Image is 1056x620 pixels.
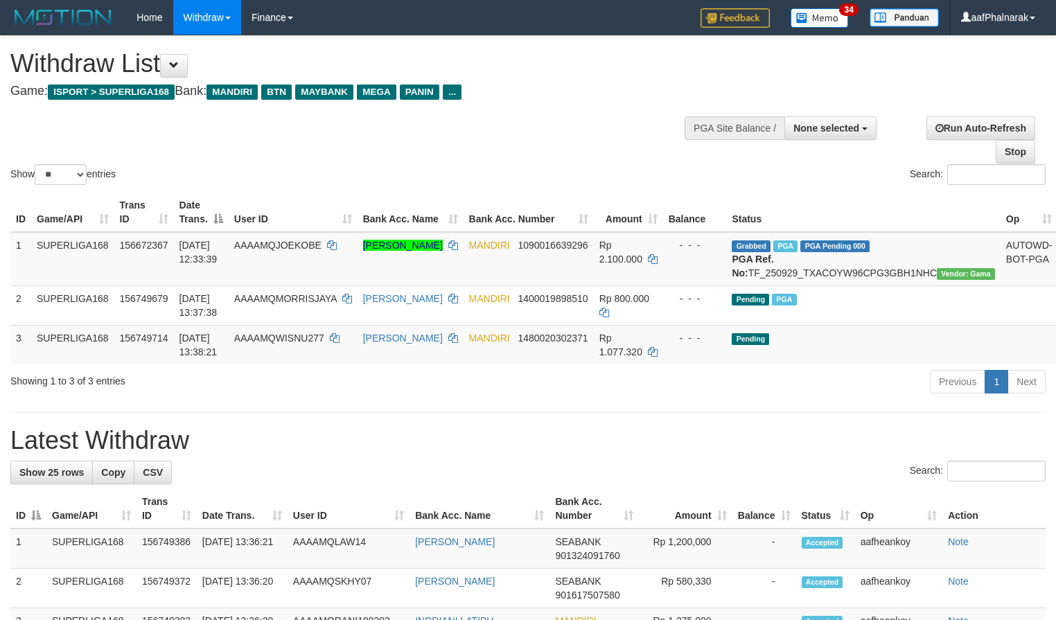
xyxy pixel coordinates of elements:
[234,240,322,251] span: AAAAMQJOEKOBE
[10,285,31,325] td: 2
[206,85,258,100] span: MANDIRI
[415,576,495,587] a: [PERSON_NAME]
[910,461,1046,481] label: Search:
[31,232,114,286] td: SUPERLIGA168
[639,489,732,529] th: Amount: activate to sort column ascending
[197,569,288,608] td: [DATE] 13:36:20
[732,294,769,305] span: Pending
[31,325,114,364] td: SUPERLIGA168
[10,232,31,286] td: 1
[137,489,197,529] th: Trans ID: activate to sort column ascending
[773,240,798,252] span: Marked by aafsengchandara
[179,240,218,265] span: [DATE] 12:33:39
[261,85,292,100] span: BTN
[363,293,443,304] a: [PERSON_NAME]
[46,569,137,608] td: SUPERLIGA168
[10,529,46,569] td: 1
[10,325,31,364] td: 3
[357,85,396,100] span: MEGA
[639,569,732,608] td: Rp 580,330
[469,333,510,344] span: MANDIRI
[10,164,116,185] label: Show entries
[31,193,114,232] th: Game/API: activate to sort column ascending
[120,293,168,304] span: 156749679
[137,569,197,608] td: 156749372
[10,7,116,28] img: MOTION_logo.png
[358,193,464,232] th: Bank Acc. Name: activate to sort column ascending
[726,193,1000,232] th: Status
[234,333,324,344] span: AAAAMQWISNU277
[942,489,1046,529] th: Action
[926,116,1035,140] a: Run Auto-Refresh
[10,427,1046,454] h1: Latest Withdraw
[400,85,439,100] span: PANIN
[288,569,410,608] td: AAAAMQSKHY07
[996,140,1035,163] a: Stop
[10,50,690,78] h1: Withdraw List
[855,569,943,608] td: aafheankoy
[732,240,771,252] span: Grabbed
[555,550,619,561] span: Copy 901324091760 to clipboard
[101,467,125,478] span: Copy
[464,193,594,232] th: Bank Acc. Number: activate to sort column ascending
[288,529,410,569] td: AAAAMQLAW14
[1007,370,1046,393] a: Next
[92,461,134,484] a: Copy
[947,461,1046,481] input: Search:
[732,333,769,345] span: Pending
[732,254,773,278] b: PGA Ref. No:
[143,467,163,478] span: CSV
[229,193,358,232] th: User ID: activate to sort column ascending
[410,489,549,529] th: Bank Acc. Name: activate to sort column ascending
[948,536,969,547] a: Note
[555,590,619,601] span: Copy 901617507580 to clipboard
[669,331,721,345] div: - - -
[35,164,87,185] select: Showentries
[363,240,443,251] a: [PERSON_NAME]
[10,369,430,388] div: Showing 1 to 3 of 3 entries
[19,467,84,478] span: Show 25 rows
[469,240,510,251] span: MANDIRI
[363,333,443,344] a: [PERSON_NAME]
[179,333,218,357] span: [DATE] 13:38:21
[772,294,796,305] span: Marked by aafheankoy
[10,85,690,98] h4: Game: Bank:
[793,123,859,134] span: None selected
[469,293,510,304] span: MANDIRI
[594,193,663,232] th: Amount: activate to sort column ascending
[726,232,1000,286] td: TF_250929_TXACOYW96CPG3GBH1NHC
[120,333,168,344] span: 156749714
[549,489,639,529] th: Bank Acc. Number: activate to sort column ascending
[701,8,770,28] img: Feedback.jpg
[10,489,46,529] th: ID: activate to sort column descending
[46,529,137,569] td: SUPERLIGA168
[555,576,601,587] span: SEABANK
[796,489,855,529] th: Status: activate to sort column ascending
[599,333,642,357] span: Rp 1.077.320
[855,529,943,569] td: aafheankoy
[947,164,1046,185] input: Search:
[415,536,495,547] a: [PERSON_NAME]
[10,193,31,232] th: ID
[948,576,969,587] a: Note
[134,461,172,484] a: CSV
[10,461,93,484] a: Show 25 rows
[46,489,137,529] th: Game/API: activate to sort column ascending
[839,3,858,16] span: 34
[669,238,721,252] div: - - -
[295,85,353,100] span: MAYBANK
[985,370,1008,393] a: 1
[732,489,796,529] th: Balance: activate to sort column ascending
[669,292,721,305] div: - - -
[48,85,175,100] span: ISPORT > SUPERLIGA168
[685,116,784,140] div: PGA Site Balance /
[930,370,985,393] a: Previous
[443,85,461,100] span: ...
[518,333,588,344] span: Copy 1480020302371 to clipboard
[599,293,649,304] span: Rp 800.000
[802,537,843,549] span: Accepted
[732,569,796,608] td: -
[791,8,849,28] img: Button%20Memo.svg
[288,489,410,529] th: User ID: activate to sort column ascending
[910,164,1046,185] label: Search:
